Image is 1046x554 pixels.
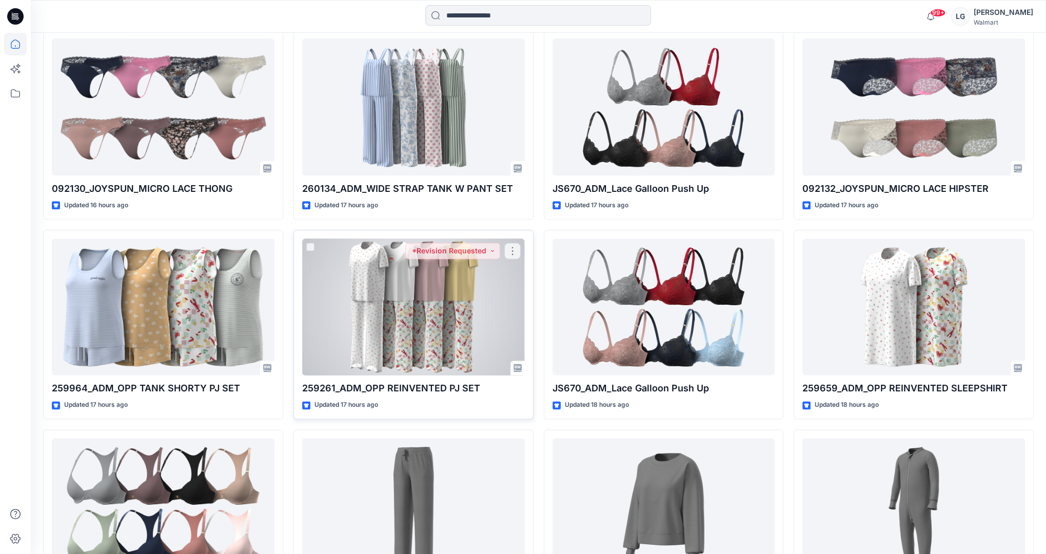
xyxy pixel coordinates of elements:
span: 99+ [930,9,945,17]
a: JS670_ADM_Lace Galloon Push Up [552,239,775,375]
a: 092130_JOYSPUN_MICRO LACE THONG [52,38,274,175]
div: [PERSON_NAME] [974,6,1033,18]
p: 259659_ADM_OPP REINVENTED SLEEPSHIRT [802,381,1025,395]
p: Updated 17 hours ago [815,200,878,211]
p: Updated 18 hours ago [565,400,629,410]
p: JS670_ADM_Lace Galloon Push Up [552,381,775,395]
p: 259964_ADM_OPP TANK SHORTY PJ SET [52,381,274,395]
p: 092130_JOYSPUN_MICRO LACE THONG [52,182,274,196]
a: 259659_ADM_OPP REINVENTED SLEEPSHIRT [802,239,1025,375]
a: 260134_ADM_WIDE STRAP TANK W PANT SET [302,38,525,175]
a: 092132_JOYSPUN_MICRO LACE HIPSTER [802,38,1025,175]
p: Updated 16 hours ago [64,200,128,211]
a: JS670_ADM_Lace Galloon Push Up [552,38,775,175]
p: Updated 17 hours ago [64,400,128,410]
a: 259261_ADM_OPP REINVENTED PJ SET [302,239,525,375]
p: Updated 17 hours ago [565,200,628,211]
p: 259261_ADM_OPP REINVENTED PJ SET [302,381,525,395]
div: LG [951,7,970,26]
p: Updated 18 hours ago [815,400,879,410]
p: Updated 17 hours ago [314,400,378,410]
p: 092132_JOYSPUN_MICRO LACE HIPSTER [802,182,1025,196]
p: Updated 17 hours ago [314,200,378,211]
p: JS670_ADM_Lace Galloon Push Up [552,182,775,196]
p: 260134_ADM_WIDE STRAP TANK W PANT SET [302,182,525,196]
a: 259964_ADM_OPP TANK SHORTY PJ SET [52,239,274,375]
div: Walmart [974,18,1033,26]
